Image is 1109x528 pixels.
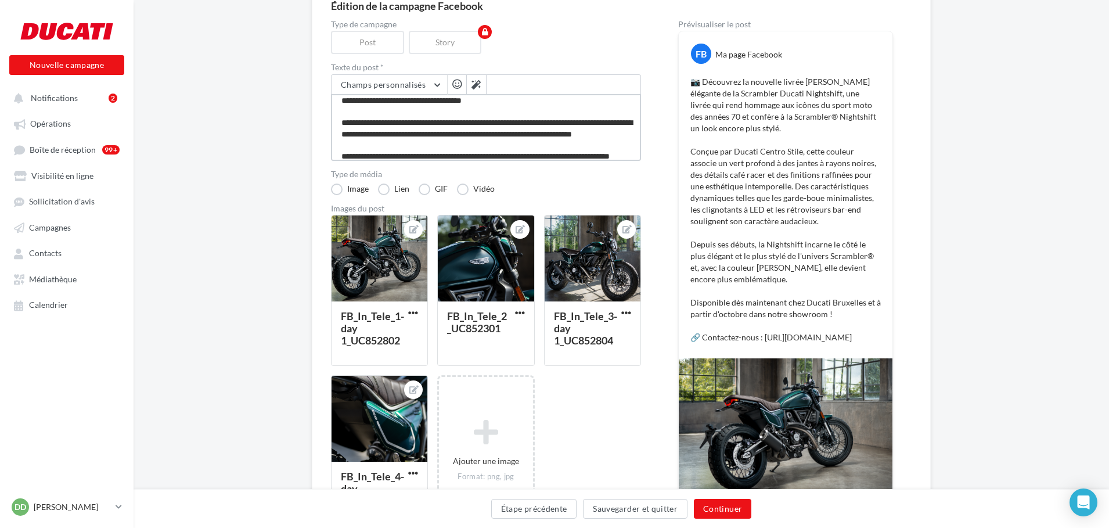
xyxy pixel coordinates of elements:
span: Calendrier [29,300,68,310]
label: Image [331,184,369,195]
div: 2 [109,94,117,103]
p: [PERSON_NAME] [34,501,111,513]
span: Champs personnalisés [341,80,426,89]
label: Type de campagne [331,20,641,28]
div: FB_In_Tele_1-day 1_UC852802 [341,310,404,347]
span: Médiathèque [29,274,77,284]
a: Sollicitation d'avis [7,191,127,211]
span: DD [15,501,26,513]
button: Notifications 2 [7,87,122,108]
div: Prévisualiser le post [678,20,893,28]
div: Édition de la campagne Facebook [331,1,912,11]
a: Contacts [7,242,127,263]
span: Campagnes [29,222,71,232]
label: Type de média [331,170,641,178]
div: FB_In_Tele_2_UC852301 [447,310,507,335]
span: Contacts [29,249,62,258]
a: Calendrier [7,294,127,315]
button: Étape précédente [491,499,577,519]
a: Opérations [7,113,127,134]
button: Champs personnalisés [332,75,447,95]
div: FB_In_Tele_3-day 1_UC852804 [554,310,617,347]
div: Open Intercom Messenger [1070,489,1097,516]
a: Médiathèque [7,268,127,289]
a: Boîte de réception99+ [7,139,127,160]
div: FB [691,44,711,64]
p: 📷 Découvrez la nouvelle livrée [PERSON_NAME] élégante de la Scrambler Ducati Nightshift, une livr... [690,76,881,343]
button: Continuer [694,499,751,519]
span: Notifications [31,93,78,103]
label: Texte du post * [331,63,641,71]
button: Sauvegarder et quitter [583,499,687,519]
label: Vidéo [457,184,495,195]
button: Nouvelle campagne [9,55,124,75]
div: FB_In_Tele_4-day 1_UC852803 [341,470,404,507]
div: Ma page Facebook [715,49,782,60]
div: 99+ [102,145,120,155]
span: Opérations [30,119,71,129]
label: Lien [378,184,409,195]
span: Boîte de réception [30,145,96,155]
label: GIF [419,184,448,195]
span: Visibilité en ligne [31,171,93,181]
a: DD [PERSON_NAME] [9,496,124,518]
div: Images du post [331,204,641,213]
span: Sollicitation d'avis [29,197,95,207]
a: Visibilité en ligne [7,165,127,186]
a: Campagnes [7,217,127,238]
